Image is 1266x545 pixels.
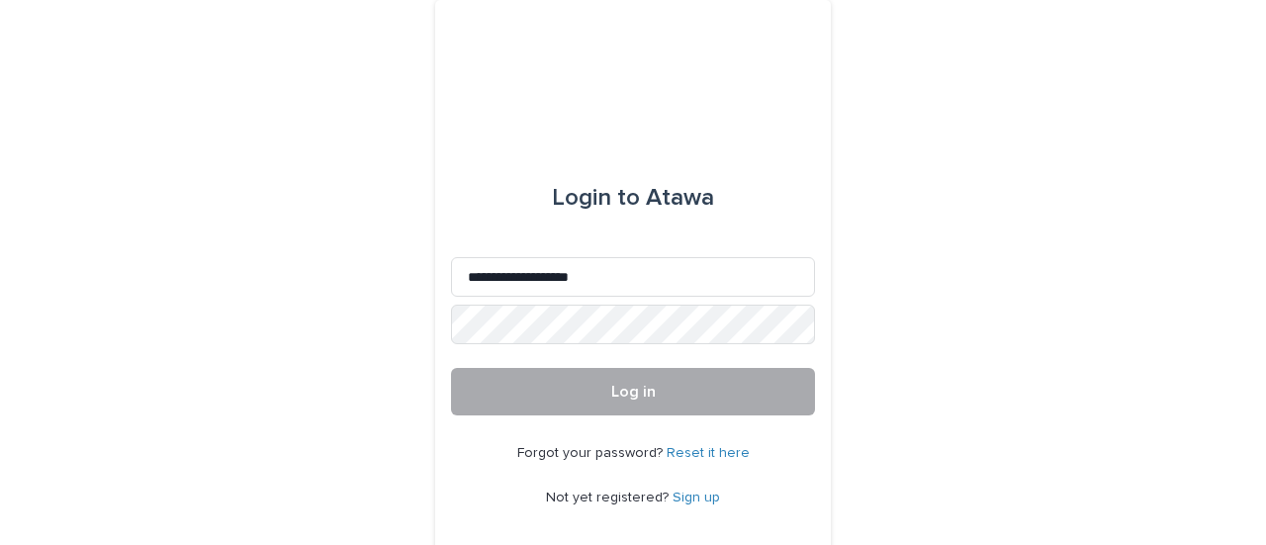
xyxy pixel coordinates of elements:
[552,170,714,226] div: Atawa
[546,491,673,504] span: Not yet registered?
[490,47,777,107] img: Ls34BcGeRexTGTNfXpUC
[611,384,656,400] span: Log in
[451,368,815,415] button: Log in
[552,186,640,210] span: Login to
[517,446,667,460] span: Forgot your password?
[673,491,720,504] a: Sign up
[667,446,750,460] a: Reset it here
